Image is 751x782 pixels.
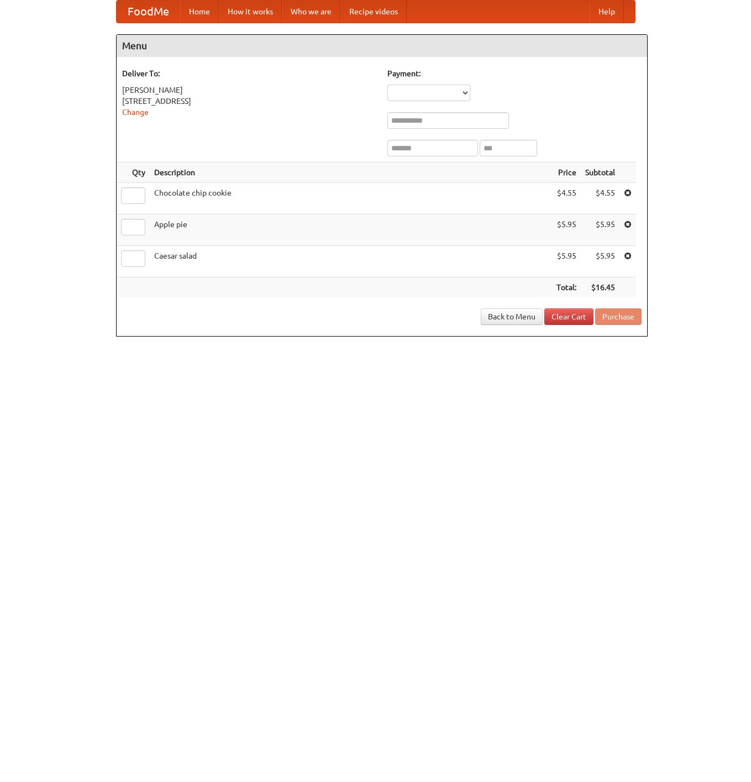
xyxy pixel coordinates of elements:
[552,277,581,298] th: Total:
[117,162,150,183] th: Qty
[552,214,581,246] td: $5.95
[595,308,642,325] button: Purchase
[150,246,552,277] td: Caesar salad
[150,162,552,183] th: Description
[117,1,180,23] a: FoodMe
[581,162,619,183] th: Subtotal
[552,246,581,277] td: $5.95
[544,308,594,325] a: Clear Cart
[581,183,619,214] td: $4.55
[581,277,619,298] th: $16.45
[552,162,581,183] th: Price
[219,1,282,23] a: How it works
[590,1,624,23] a: Help
[581,246,619,277] td: $5.95
[340,1,407,23] a: Recipe videos
[122,108,149,117] a: Change
[117,35,647,57] h4: Menu
[122,68,376,79] h5: Deliver To:
[150,214,552,246] td: Apple pie
[552,183,581,214] td: $4.55
[122,85,376,96] div: [PERSON_NAME]
[282,1,340,23] a: Who we are
[481,308,543,325] a: Back to Menu
[387,68,642,79] h5: Payment:
[581,214,619,246] td: $5.95
[150,183,552,214] td: Chocolate chip cookie
[122,96,376,107] div: [STREET_ADDRESS]
[180,1,219,23] a: Home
